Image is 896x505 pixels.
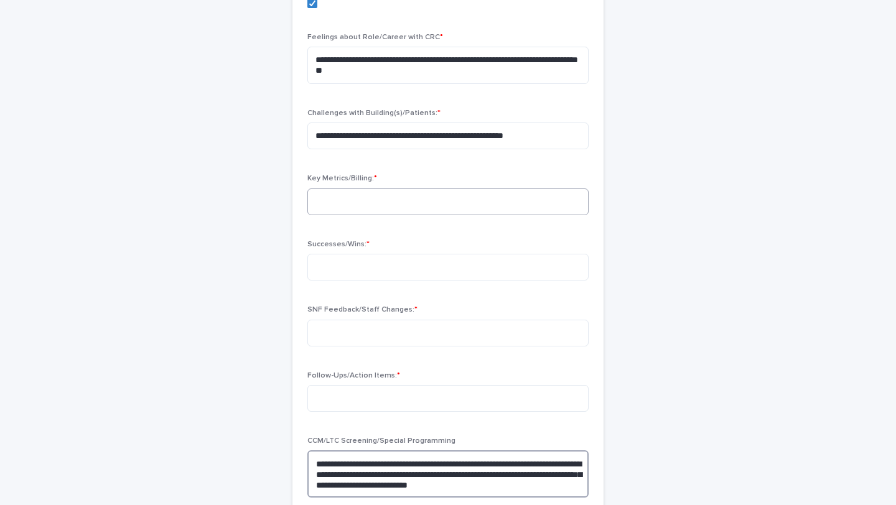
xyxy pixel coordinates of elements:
span: Follow-Ups/Action Items: [307,372,400,379]
span: Successes/Wins: [307,241,370,248]
span: Key Metrics/Billing: [307,175,377,182]
span: Feelings about Role/Career with CRC [307,34,443,41]
span: CCM/LTC Screening/Special Programming [307,437,455,445]
span: SNF Feedback/Staff Changes: [307,306,418,313]
span: Challenges with Building(s)/Patients: [307,109,441,117]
